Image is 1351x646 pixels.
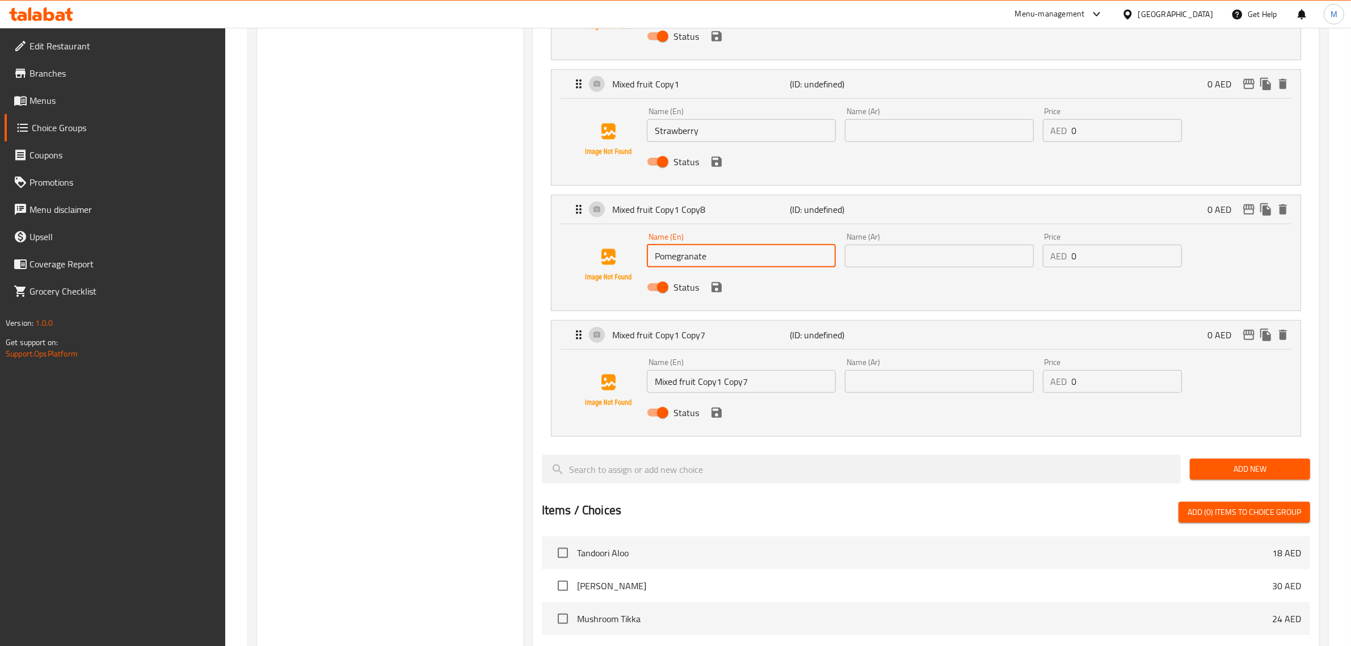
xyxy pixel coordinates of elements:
[5,87,226,114] a: Menus
[30,39,217,53] span: Edit Restaurant
[790,203,909,216] p: (ID: undefined)
[1274,201,1291,218] button: delete
[542,190,1310,316] li: ExpandMixed fruit Copy1 Copy8Name (En)Name (Ar)PriceAEDStatussave
[30,66,217,80] span: Branches
[674,406,699,420] span: Status
[30,148,217,162] span: Coupons
[5,114,226,141] a: Choice Groups
[1051,124,1067,137] p: AED
[1051,375,1067,388] p: AED
[1257,326,1274,343] button: duplicate
[30,175,217,189] span: Promotions
[5,60,226,87] a: Branches
[5,250,226,278] a: Coverage Report
[647,119,836,142] input: Enter name En
[6,316,33,330] span: Version:
[790,77,909,91] p: (ID: undefined)
[1188,505,1301,519] span: Add (0) items to choice group
[6,335,58,350] span: Get support on:
[552,195,1301,224] div: Expand
[1051,249,1067,263] p: AED
[1240,75,1257,93] button: edit
[572,354,645,427] img: Mixed fruit Copy1 Copy7
[572,103,645,176] img: Mixed fruit Copy1
[1331,8,1337,20] span: M
[1272,579,1301,593] p: 30 AED
[542,65,1310,190] li: ExpandMixed fruit Copy1Name (En)Name (Ar)PriceAEDStatussave
[1179,502,1310,523] button: Add (0) items to choice group
[30,284,217,298] span: Grocery Checklist
[612,328,790,342] p: Mixed fruit Copy1 Copy7
[552,70,1301,98] div: Expand
[612,77,790,91] p: Mixed fruit Copy1
[5,223,226,250] a: Upsell
[552,321,1301,349] div: Expand
[577,579,1272,593] span: [PERSON_NAME]
[577,612,1272,626] span: Mushroom Tikka
[1072,119,1182,142] input: Please enter price
[542,502,621,519] h2: Items / Choices
[790,328,909,342] p: (ID: undefined)
[5,141,226,169] a: Coupons
[1240,201,1257,218] button: edit
[647,245,836,267] input: Enter name En
[1274,75,1291,93] button: delete
[1272,612,1301,626] p: 24 AED
[708,28,725,45] button: save
[1274,326,1291,343] button: delete
[708,279,725,296] button: save
[674,155,699,169] span: Status
[1072,245,1182,267] input: Please enter price
[6,346,78,361] a: Support.OpsPlatform
[542,455,1181,484] input: search
[551,607,575,631] span: Select choice
[5,196,226,223] a: Menu disclaimer
[5,169,226,196] a: Promotions
[30,257,217,271] span: Coverage Report
[708,404,725,421] button: save
[647,370,836,393] input: Enter name En
[30,94,217,107] span: Menus
[572,229,645,301] img: Mixed fruit Copy1 Copy8
[542,316,1310,441] li: ExpandMixed fruit Copy1 Copy7Name (En)Name (Ar)PriceAEDStatussave
[708,153,725,170] button: save
[1199,462,1301,476] span: Add New
[1207,77,1240,91] p: 0 AED
[845,245,1034,267] input: Enter name Ar
[1207,328,1240,342] p: 0 AED
[674,30,699,43] span: Status
[612,203,790,216] p: Mixed fruit Copy1 Copy8
[1240,326,1257,343] button: edit
[5,278,226,305] a: Grocery Checklist
[1072,370,1182,393] input: Please enter price
[551,541,575,565] span: Select choice
[1257,75,1274,93] button: duplicate
[30,230,217,244] span: Upsell
[1272,546,1301,560] p: 18 AED
[32,121,217,135] span: Choice Groups
[30,203,217,216] span: Menu disclaimer
[551,574,575,598] span: Select choice
[1138,8,1213,20] div: [GEOGRAPHIC_DATA]
[1190,459,1310,480] button: Add New
[845,119,1034,142] input: Enter name Ar
[577,546,1272,560] span: Tandoori Aloo
[1207,203,1240,216] p: 0 AED
[674,280,699,294] span: Status
[1015,7,1085,21] div: Menu-management
[35,316,53,330] span: 1.0.0
[845,370,1034,393] input: Enter name Ar
[5,32,226,60] a: Edit Restaurant
[1257,201,1274,218] button: duplicate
